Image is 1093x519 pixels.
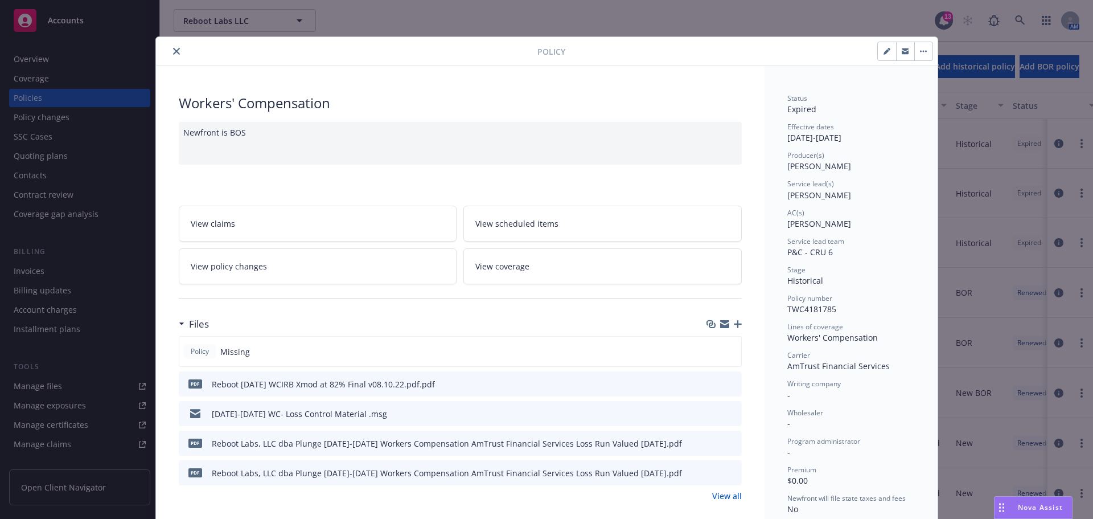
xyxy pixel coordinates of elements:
[463,248,742,284] a: View coverage
[727,467,737,479] button: preview file
[787,322,843,332] span: Lines of coverage
[220,346,250,358] span: Missing
[787,218,851,229] span: [PERSON_NAME]
[787,350,810,360] span: Carrier
[787,150,824,160] span: Producer(s)
[994,496,1073,519] button: Nova Assist
[179,248,457,284] a: View policy changes
[787,161,851,171] span: [PERSON_NAME]
[787,208,804,218] span: AC(s)
[212,438,682,449] div: Reboot Labs, LLC dba Plunge [DATE]-[DATE] Workers Compensation AmTrust Financial Services Loss Ru...
[787,447,790,457] span: -
[787,293,832,303] span: Policy number
[787,265,806,275] span: Stage
[787,436,860,446] span: Program administrator
[712,490,742,502] a: View all
[787,190,851,201] span: [PERSON_NAME]
[787,465,816,475] span: Premium
[179,206,457,242] a: View claims
[787,275,823,286] span: Historical
[212,467,682,479] div: Reboot Labs, LLC dba Plunge [DATE]-[DATE] Workers Compensation AmTrust Financial Services Loss Ru...
[787,236,844,246] span: Service lead team
[212,408,387,420] div: [DATE]-[DATE] WC- Loss Control Material .msg
[709,467,718,479] button: download file
[787,304,836,314] span: TWC4181785
[179,93,742,113] div: Workers' Compensation
[475,260,529,272] span: View coverage
[787,493,906,503] span: Newfront will file state taxes and fees
[188,346,211,357] span: Policy
[212,378,435,390] div: Reboot [DATE] WCIRB Xmod at 82% Final v08.10.22.pdf.pdf
[191,218,235,230] span: View claims
[709,438,718,449] button: download file
[787,332,878,343] span: Workers' Compensation
[787,504,798,514] span: No
[170,44,183,58] button: close
[787,361,890,371] span: AmTrust Financial Services
[191,260,267,272] span: View policy changes
[787,122,915,144] div: [DATE] - [DATE]
[787,390,790,401] span: -
[787,418,790,429] span: -
[709,408,718,420] button: download file
[787,475,808,486] span: $0.00
[727,408,737,420] button: preview file
[188,379,202,388] span: pdf
[179,122,742,165] div: Newfront is BOS
[709,378,718,390] button: download file
[189,317,209,332] h3: Files
[727,378,737,390] button: preview file
[995,497,1009,518] div: Drag to move
[787,104,816,115] span: Expired
[787,122,834,132] span: Effective dates
[475,218,558,230] span: View scheduled items
[188,439,202,447] span: pdf
[1018,502,1063,512] span: Nova Assist
[179,317,209,332] div: Files
[188,468,202,477] span: pdf
[463,206,742,242] a: View scheduled items
[787,408,823,418] span: Wholesaler
[537,46,565,58] span: Policy
[787,93,807,103] span: Status
[787,179,834,189] span: Service lead(s)
[727,438,737,449] button: preview file
[787,379,841,389] span: Writing company
[787,247,833,258] span: P&C - CRU 6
